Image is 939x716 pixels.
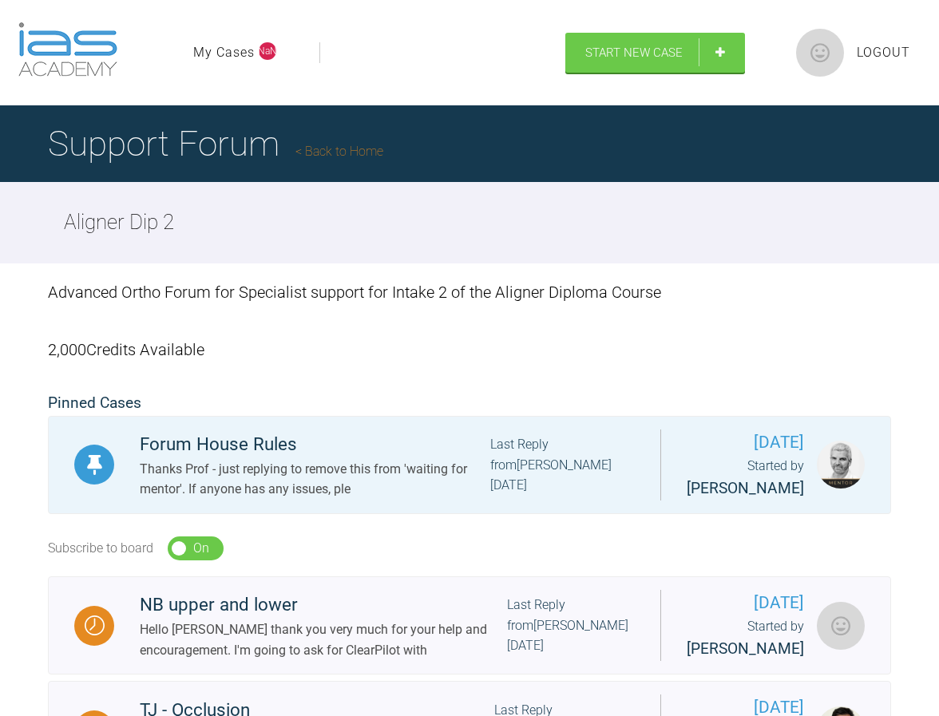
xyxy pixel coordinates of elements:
[687,479,804,497] span: [PERSON_NAME]
[565,33,745,73] a: Start New Case
[193,538,209,559] div: On
[796,29,844,77] img: profile.png
[585,45,683,60] span: Start New Case
[490,434,635,496] div: Last Reply from [PERSON_NAME] [DATE]
[687,429,804,456] span: [DATE]
[18,22,117,77] img: logo-light.3e3ef733.png
[48,116,383,172] h1: Support Forum
[687,616,804,661] div: Started by
[507,595,635,656] div: Last Reply from [PERSON_NAME] [DATE]
[193,42,255,63] a: My Cases
[64,206,174,239] h2: Aligner Dip 2
[140,430,490,459] div: Forum House Rules
[857,42,910,63] a: Logout
[48,263,891,321] div: Advanced Ortho Forum for Specialist support for Intake 2 of the Aligner Diploma Course
[85,615,105,635] img: Waiting
[85,455,105,475] img: Pinned
[48,416,891,515] a: PinnedForum House RulesThanks Prof - just replying to remove this from 'waiting for mentor'. If a...
[687,456,804,500] div: Started by
[295,144,383,159] a: Back to Home
[140,619,507,660] div: Hello [PERSON_NAME] thank you very much for your help and encouragement. I'm going to ask for Cle...
[48,321,891,378] div: 2,000 Credits Available
[48,576,891,675] a: WaitingNB upper and lowerHello [PERSON_NAME] thank you very much for your help and encouragement....
[48,538,153,559] div: Subscribe to board
[140,591,507,619] div: NB upper and lower
[687,639,804,658] span: [PERSON_NAME]
[140,459,490,500] div: Thanks Prof - just replying to remove this from 'waiting for mentor'. If anyone has any issues, ple
[687,590,804,616] span: [DATE]
[259,42,276,60] span: NaN
[48,391,891,416] h2: Pinned Cases
[817,602,865,650] img: Ali Hadi
[817,441,865,489] img: Ross Hobson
